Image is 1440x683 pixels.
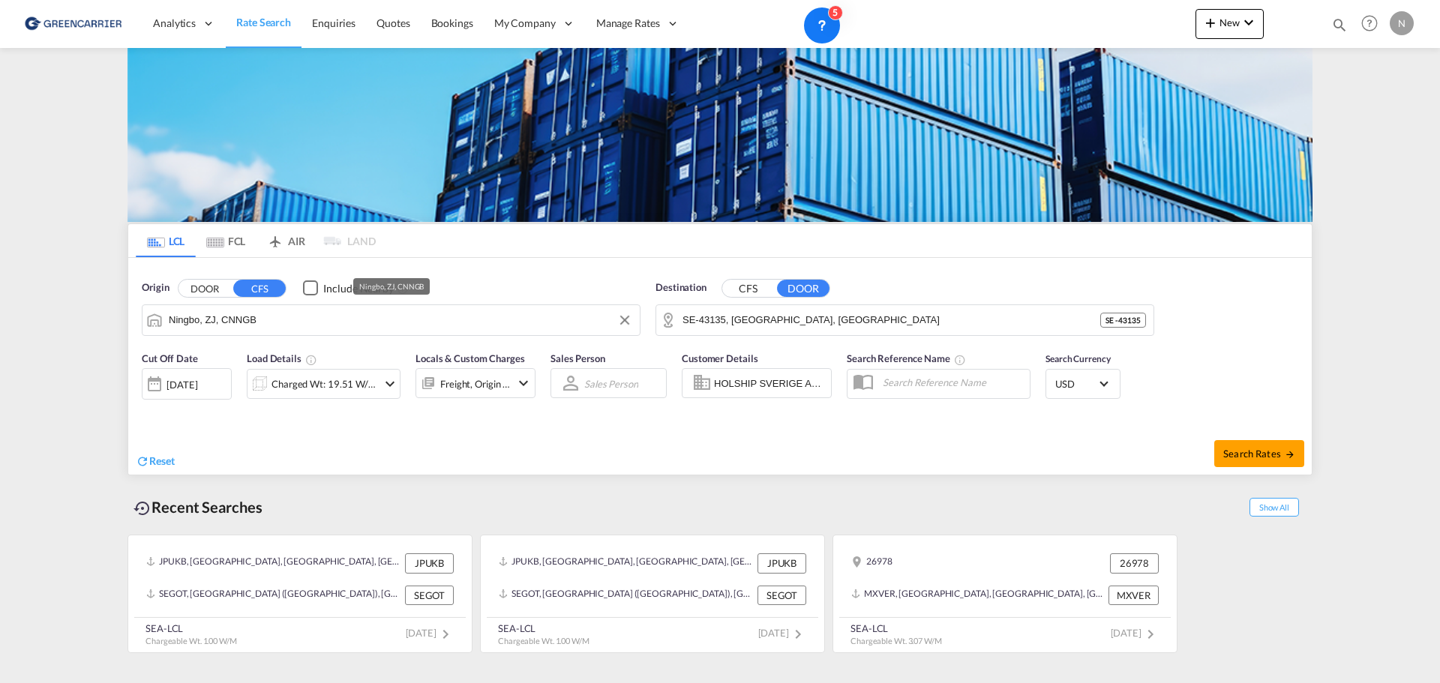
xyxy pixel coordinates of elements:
recent-search-card: JPUKB, [GEOGRAPHIC_DATA], [GEOGRAPHIC_DATA], [GEOGRAPHIC_DATA] & [GEOGRAPHIC_DATA], [GEOGRAPHIC_D... [127,535,472,653]
button: CFS [722,280,775,297]
md-select: Select Currency: $ USDUnited States Dollar [1054,373,1112,394]
md-icon: icon-backup-restore [133,499,151,517]
span: Chargeable Wt. 1.00 W/M [498,636,589,646]
div: N [1390,11,1414,35]
md-icon: icon-plus 400-fg [1201,13,1219,31]
md-icon: icon-chevron-down [514,374,532,392]
span: Rate Search [236,16,291,28]
div: SEGOT, Gothenburg (Goteborg), Sweden, Northern Europe, Europe [499,586,754,605]
div: SEA-LCL [850,622,942,635]
button: DOOR [777,280,829,297]
button: DOOR [178,280,231,297]
md-icon: icon-chevron-right [436,625,454,643]
span: [DATE] [758,627,807,639]
div: Freight Origin Destination [440,373,511,394]
div: JPUKB, Kobe, Japan, Greater China & Far East Asia, Asia Pacific [146,553,401,573]
div: SEGOT [757,586,806,605]
span: Quotes [376,16,409,29]
button: Clear Input [613,309,636,331]
span: New [1201,16,1258,28]
div: icon-refreshReset [136,454,175,470]
img: 609dfd708afe11efa14177256b0082fb.png [22,7,124,40]
span: Chargeable Wt. 3.07 W/M [850,636,942,646]
div: SEGOT, Gothenburg (Goteborg), Sweden, Northern Europe, Europe [146,586,401,605]
button: icon-plus 400-fgNewicon-chevron-down [1195,9,1264,39]
span: Bookings [431,16,473,29]
md-datepicker: Select [142,398,153,418]
input: Search Reference Name [875,371,1030,394]
md-icon: icon-chevron-down [381,375,399,393]
recent-search-card: 26978 26978MXVER, [GEOGRAPHIC_DATA], [GEOGRAPHIC_DATA], [GEOGRAPHIC_DATA] & [GEOGRAPHIC_DATA], [G... [832,535,1177,653]
md-icon: Chargeable Weight [305,354,317,366]
md-input-container: Ningbo, ZJ, CNNGB [142,305,640,335]
span: Show All [1249,498,1299,517]
div: Charged Wt: 19.51 W/M [271,373,377,394]
md-icon: icon-chevron-down [1240,13,1258,31]
md-icon: icon-arrow-right [1285,449,1295,460]
div: Charged Wt: 19.51 W/Micon-chevron-down [247,369,400,399]
span: Analytics [153,16,196,31]
div: MXVER, Veracruz, Mexico, Mexico & Central America, Americas [851,586,1105,605]
md-input-container: SE-43135,Mölndal,Västra Götaland [656,305,1153,335]
span: Search Rates [1223,448,1295,460]
div: Include Nearby [323,281,394,296]
div: icon-magnify [1331,16,1348,39]
div: Help [1357,10,1390,37]
span: My Company [494,16,556,31]
md-checkbox: Checkbox No Ink [303,280,394,296]
input: Search by Door [682,309,1100,331]
md-tab-item: AIR [256,224,316,257]
span: Manage Rates [596,16,660,31]
div: SEA-LCL [498,622,589,635]
div: [DATE] [166,378,197,391]
div: JPUKB [405,553,454,573]
div: 26978 [851,553,892,573]
span: [DATE] [406,627,454,639]
md-icon: Your search will be saved by the below given name [954,354,966,366]
input: Enter Customer Details [714,372,826,394]
div: Recent Searches [127,490,268,524]
span: Customer Details [682,352,757,364]
md-select: Sales Person [583,373,640,394]
div: MXVER [1108,586,1159,605]
span: Search Currency [1045,353,1111,364]
span: SE - 43135 [1105,315,1141,325]
span: [DATE] [1111,627,1159,639]
md-icon: icon-airplane [266,232,284,244]
md-icon: icon-magnify [1331,16,1348,33]
span: Cut Off Date [142,352,198,364]
span: Sales Person [550,352,605,364]
md-tab-item: FCL [196,224,256,257]
span: Chargeable Wt. 1.00 W/M [145,636,237,646]
span: Origin [142,280,169,295]
div: [DATE] [142,368,232,400]
md-pagination-wrapper: Use the left and right arrow keys to navigate between tabs [136,224,376,257]
md-icon: icon-chevron-right [1141,625,1159,643]
div: SEA-LCL [145,622,237,635]
span: Destination [655,280,706,295]
div: Ningbo, ZJ, CNNGB [359,278,424,295]
div: JPUKB, Kobe, Japan, Greater China & Far East Asia, Asia Pacific [499,553,754,573]
span: Load Details [247,352,317,364]
div: Freight Origin Destinationicon-chevron-down [415,368,535,398]
button: CFS [233,280,286,297]
span: Reset [149,454,175,467]
div: SEGOT [405,586,454,605]
div: 26978 [1110,553,1159,573]
recent-search-card: JPUKB, [GEOGRAPHIC_DATA], [GEOGRAPHIC_DATA], [GEOGRAPHIC_DATA] & [GEOGRAPHIC_DATA], [GEOGRAPHIC_D... [480,535,825,653]
span: Search Reference Name [847,352,966,364]
md-tab-item: LCL [136,224,196,257]
md-icon: icon-refresh [136,454,149,468]
span: Help [1357,10,1382,36]
img: GreenCarrierFCL_LCL.png [127,48,1312,222]
div: JPUKB [757,553,806,573]
span: USD [1055,377,1097,391]
span: Locals & Custom Charges [415,352,525,364]
md-icon: icon-chevron-right [789,625,807,643]
div: Origin DOOR CFS Checkbox No InkUnchecked: Ignores neighbouring ports when fetching rates.Checked ... [128,258,1312,475]
button: Search Ratesicon-arrow-right [1214,440,1304,467]
input: Search by Port [169,309,632,331]
span: Enquiries [312,16,355,29]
